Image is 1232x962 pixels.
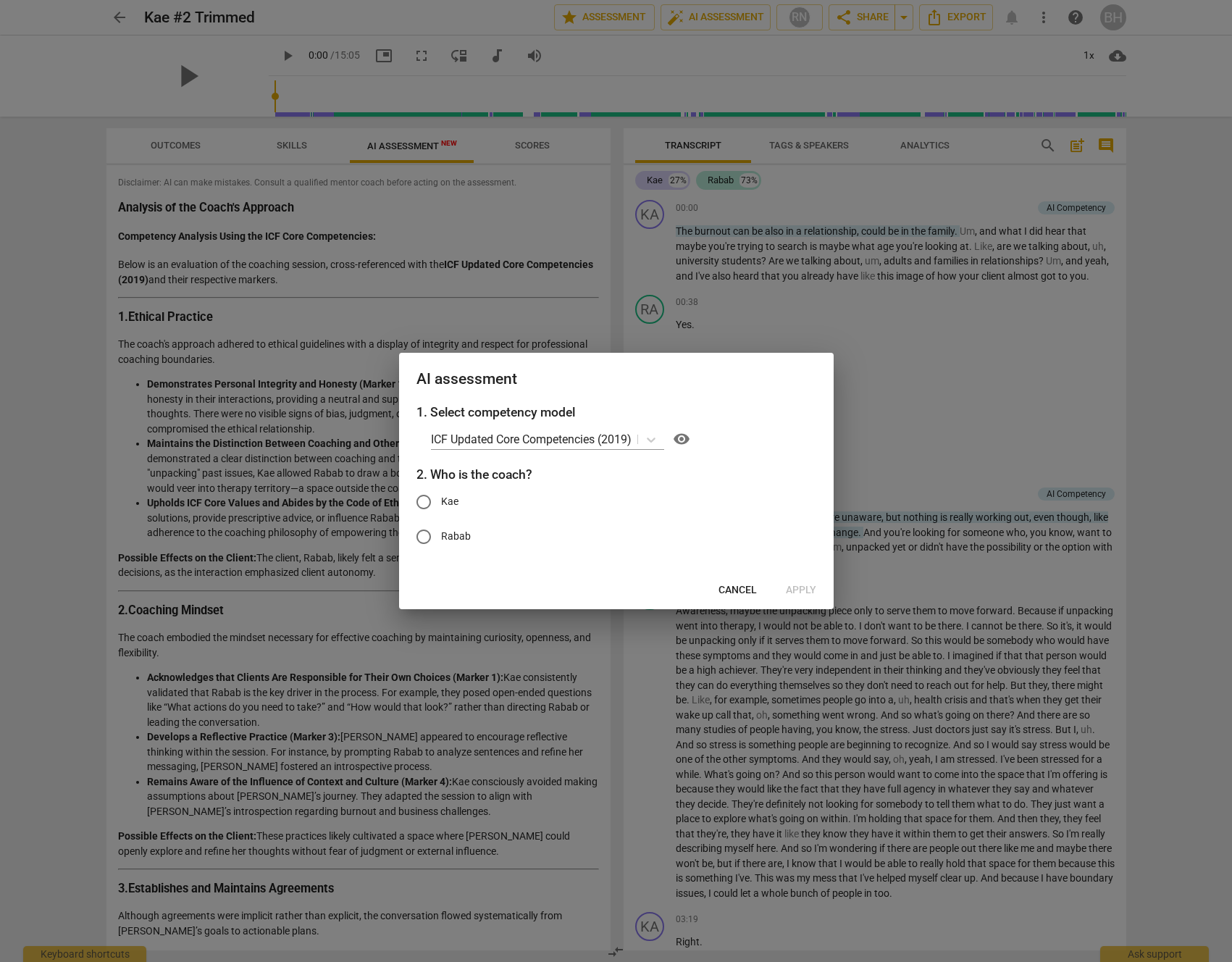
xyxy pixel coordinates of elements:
[431,431,632,448] p: ICF Updated Core Competencies (2019)
[664,427,693,451] a: Help
[416,465,816,484] h3: 2. Who is the coach?
[707,577,768,603] button: Cancel
[441,529,471,544] span: Rabab
[416,370,816,388] h2: AI assessment
[441,494,458,509] span: Kae
[670,427,693,451] button: Help
[673,430,690,448] span: visibility
[718,583,757,598] span: Cancel
[416,403,816,422] h3: 1. Select competency model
